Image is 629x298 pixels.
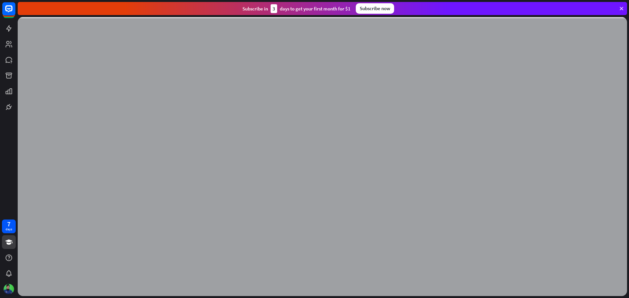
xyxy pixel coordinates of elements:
div: Subscribe in days to get your first month for $1 [242,4,351,13]
div: 3 [271,4,277,13]
div: Subscribe now [356,3,394,14]
a: 7 days [2,219,16,233]
div: 7 [7,221,10,227]
div: days [6,227,12,232]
